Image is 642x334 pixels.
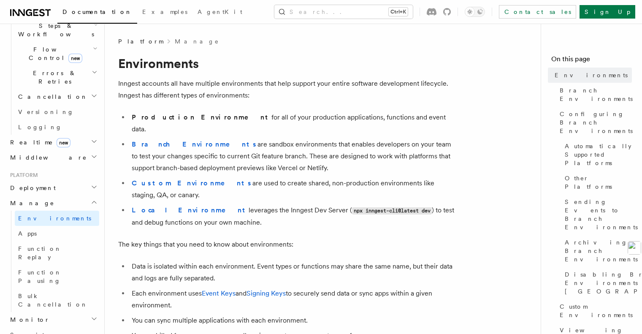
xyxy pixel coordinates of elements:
span: Middleware [7,153,87,162]
span: Sending Events to Branch Environments [565,198,638,231]
button: Toggle dark mode [465,7,485,17]
li: You can sync multiple applications with each environment. [129,315,456,326]
a: Configuring Branch Environments [556,106,632,138]
span: Automatically Supported Platforms [565,142,632,167]
a: AgentKit [192,3,247,23]
span: Versioning [18,109,74,115]
a: Custom Environments [132,179,252,187]
li: Data is isolated within each environment. Event types or functions may share the same name, but t... [129,261,456,284]
a: Branch Environments [132,140,257,148]
button: Middleware [7,150,99,165]
a: Event Keys [202,289,236,297]
a: Versioning [15,104,99,119]
kbd: Ctrl+K [389,8,408,16]
button: Realtimenew [7,135,99,150]
span: Realtime [7,138,70,147]
a: Bulk Cancellation [15,288,99,312]
a: Manage [175,37,219,46]
span: Apps [18,230,37,237]
span: Custom Environments [560,302,633,319]
a: Sending Events to Branch Environments [561,194,632,235]
span: Branch Environments [560,86,633,103]
button: Deployment [7,180,99,196]
strong: Production Environment [132,113,271,121]
a: Logging [15,119,99,135]
span: Documentation [62,8,132,15]
p: Inngest accounts all have multiple environments that help support your entire software developmen... [118,78,456,101]
button: Manage [7,196,99,211]
a: Branch Environments [556,83,632,106]
span: Platform [7,172,38,179]
span: Monitor [7,315,50,324]
a: Signing Keys [247,289,286,297]
button: Errors & Retries [15,65,99,89]
span: Bulk Cancellation [18,293,88,308]
span: new [57,138,70,147]
button: Search...Ctrl+K [274,5,413,19]
span: Platform [118,37,163,46]
span: Logging [18,124,62,130]
li: Each environment uses and to securely send data or sync apps within a given environment. [129,288,456,311]
button: Flow Controlnew [15,42,99,65]
a: Contact sales [499,5,576,19]
span: Flow Control [15,45,93,62]
a: Function Pausing [15,265,99,288]
li: leverages the Inngest Dev Server ( ) to test and debug functions on your own machine. [129,204,456,228]
a: Function Replay [15,241,99,265]
button: Monitor [7,312,99,327]
span: Archiving Branch Environments [565,238,638,263]
span: Deployment [7,184,56,192]
span: Cancellation [15,92,88,101]
a: Other Platforms [561,171,632,194]
a: Environments [551,68,632,83]
span: AgentKit [198,8,242,15]
button: Cancellation [15,89,99,104]
a: Custom Environments [556,299,632,323]
p: The key things that you need to know about environments: [118,239,456,250]
span: Configuring Branch Environments [560,110,633,135]
span: Environments [18,215,91,222]
span: Errors & Retries [15,69,92,86]
a: Examples [137,3,192,23]
div: Inngest Functions [7,3,99,135]
a: Automatically Supported Platforms [561,138,632,171]
a: Local Environment [132,206,249,214]
code: npx inngest-cli@latest dev [352,207,432,215]
span: Function Replay [18,245,62,261]
div: Manage [7,211,99,312]
h1: Environments [118,56,456,71]
li: are used to create shared, non-production environments like staging, QA, or canary. [129,177,456,201]
a: Archiving Branch Environments [561,235,632,267]
li: are sandbox environments that enables developers on your team to test your changes specific to cu... [129,138,456,174]
a: Sign Up [580,5,635,19]
span: Examples [142,8,187,15]
span: Manage [7,199,54,207]
button: Steps & Workflows [15,18,99,42]
a: Documentation [57,3,137,24]
li: for all of your production applications, functions and event data. [129,111,456,135]
a: Environments [15,211,99,226]
a: Disabling Branch Environments in [GEOGRAPHIC_DATA] [561,267,632,299]
span: Other Platforms [565,174,632,191]
h4: On this page [551,54,632,68]
span: Function Pausing [18,269,62,284]
span: Steps & Workflows [15,22,94,38]
a: Apps [15,226,99,241]
span: Environments [555,71,628,79]
span: new [68,54,82,63]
